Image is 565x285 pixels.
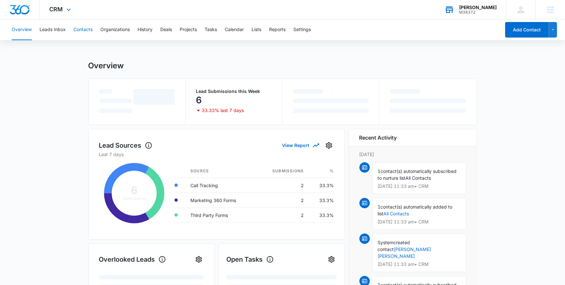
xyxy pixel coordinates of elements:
[269,19,286,40] button: Reports
[50,6,63,13] span: CRM
[185,178,256,193] td: Call Tracking
[293,19,311,40] button: Settings
[378,262,461,267] p: [DATE] 11:33 am • CRM
[309,193,334,208] td: 33.3%
[309,208,334,222] td: 33.3%
[99,255,166,264] h1: Overlooked Leads
[256,193,309,208] td: 2
[324,140,334,151] button: Settings
[40,19,66,40] button: Leads Inbox
[378,220,461,224] p: [DATE] 11:33 am • CRM
[256,164,309,178] th: Submissions
[88,61,124,71] h1: Overview
[138,19,153,40] button: History
[205,19,217,40] button: Tasks
[196,89,272,94] p: Lead Submissions this Week
[378,184,461,188] p: [DATE] 11:33 am • CRM
[326,254,337,265] button: Settings
[185,164,256,178] th: Source
[378,240,410,252] span: created contact
[194,254,204,265] button: Settings
[99,151,334,158] p: Last 7 days
[256,178,309,193] td: 2
[378,168,457,181] span: contact(s) automatically subscribed to nurture list
[378,168,381,174] span: 1
[309,164,334,178] th: %
[180,19,197,40] button: Projects
[160,19,172,40] button: Deals
[459,5,497,10] div: account name
[378,204,453,216] span: contact(s) automatically added to list
[252,19,261,40] button: Lists
[378,240,394,245] span: System
[225,19,244,40] button: Calendar
[227,255,274,264] h1: Open Tasks
[309,178,334,193] td: 33.3%
[505,22,549,38] button: Add Contact
[185,193,256,208] td: Marketing 360 Forms
[359,134,397,142] h6: Recent Activity
[196,95,202,105] p: 6
[256,208,309,222] td: 2
[202,108,244,113] p: 33.33% last 7 days
[378,204,381,210] span: 1
[282,140,319,151] button: View Report
[185,208,256,222] td: Third Party Forms
[73,19,93,40] button: Contacts
[359,151,466,158] p: [DATE]
[12,19,32,40] button: Overview
[100,19,130,40] button: Organizations
[459,10,497,15] div: account id
[99,141,153,150] h1: Lead Sources
[406,175,431,181] span: All Contacts
[378,246,431,259] a: [PERSON_NAME] [PERSON_NAME]
[384,211,409,216] a: All Contacts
